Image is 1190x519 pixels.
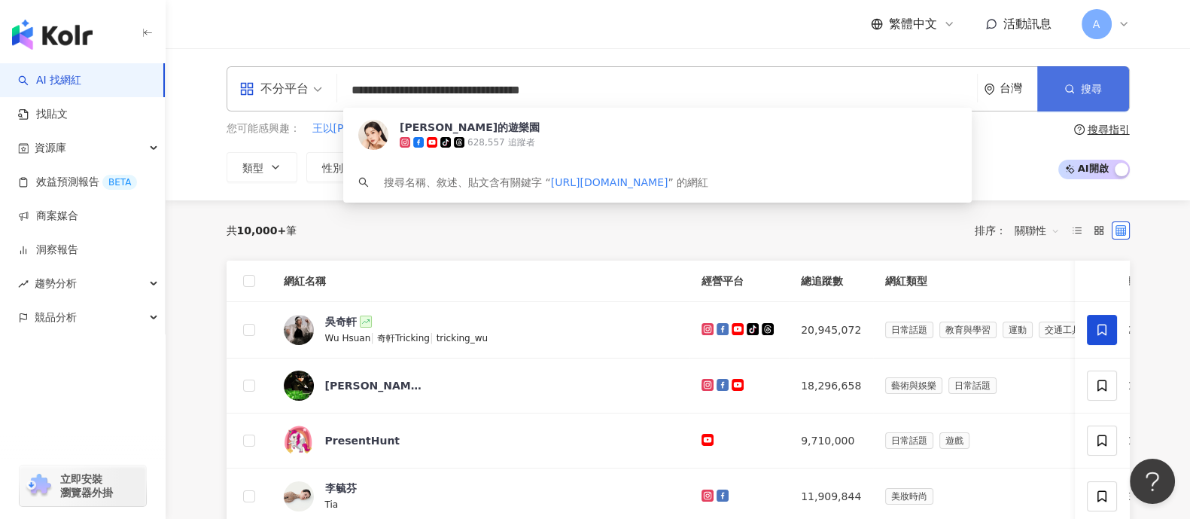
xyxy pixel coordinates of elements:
a: KOL Avatar吳奇軒Wu Hsuan|奇軒Tricking|tricking_wu [284,314,678,346]
img: logo [12,20,93,50]
a: searchAI 找網紅 [18,73,81,88]
td: 18,296,658 [789,359,873,414]
span: 性別 [322,162,343,174]
span: 關聯性 [1015,218,1060,243]
span: 教育與學習 [939,322,997,338]
div: 不分平台 [239,77,309,101]
div: [PERSON_NAME] [PERSON_NAME] [325,378,423,393]
div: 李毓芬 [325,481,357,496]
span: Tia [325,499,339,510]
span: tricking_wu [437,333,488,343]
span: question-circle [1074,124,1085,135]
iframe: Help Scout Beacon - Open [1130,459,1175,504]
span: 您可能感興趣： [227,121,300,136]
span: rise [18,279,29,289]
img: chrome extension [24,474,53,498]
span: 運動 [1003,322,1033,338]
span: | [370,331,377,343]
span: Wu Hsuan [325,333,371,343]
span: 交通工具 [1039,322,1087,338]
div: 搜尋指引 [1088,124,1130,136]
a: chrome extension立即安裝 瀏覽器外掛 [20,466,146,506]
button: 搜尋 [1037,66,1129,111]
span: | [430,331,437,343]
a: 效益預測報告BETA [18,175,137,190]
span: 搜尋 [1081,83,1102,95]
div: 台灣 [1000,82,1037,95]
td: 9,710,000 [789,414,873,469]
div: 吳奇軒 [325,314,357,329]
div: 共 筆 [227,224,297,237]
span: 資源庫 [35,131,66,165]
a: 找貼文 [18,107,68,122]
img: KOL Avatar [284,315,314,345]
span: 繁體中文 [889,16,937,32]
a: KOL Avatar[PERSON_NAME] [PERSON_NAME] [284,371,678,401]
div: PresentHunt [325,433,400,448]
a: KOL AvatarPresentHunt [284,426,678,456]
span: 類型 [242,162,263,174]
button: 王以[PERSON_NAME] [312,121,422,137]
div: 排序： [975,218,1068,243]
span: 日常話題 [885,322,933,338]
th: 經營平台 [689,261,789,302]
span: search [358,177,369,188]
a: KOL Avatar李毓芬Tia [284,481,678,512]
th: 網紅名稱 [272,261,690,302]
span: 立即安裝 瀏覽器外掛 [60,472,113,499]
th: 總追蹤數 [789,261,873,302]
img: KOL Avatar [284,481,314,511]
span: 10,000+ [237,224,287,237]
a: 商案媒合 [18,209,78,224]
span: appstore [239,81,254,96]
div: 628,557 追蹤者 [467,136,534,149]
span: 藝術與娛樂 [885,377,942,394]
div: 搜尋名稱、敘述、貼文含有關鍵字 “ ” 的網紅 [384,174,708,191]
span: A [1093,16,1100,32]
span: 競品分析 [35,301,77,334]
span: 趨勢分析 [35,267,77,301]
span: 活動訊息 [1003,17,1052,31]
img: KOL Avatar [284,371,314,401]
td: 20,945,072 [789,302,873,359]
img: KOL Avatar [358,120,388,150]
span: 奇軒Tricking [377,333,430,343]
span: [URL][DOMAIN_NAME] [550,176,668,188]
span: 美妝時尚 [885,488,933,505]
div: [PERSON_NAME]的遊樂園 [400,120,540,135]
span: 遊戲 [939,432,969,449]
a: 洞察報告 [18,243,78,258]
th: 網紅類型 [873,261,1105,302]
img: KOL Avatar [284,426,314,456]
span: 日常話題 [885,432,933,449]
span: 王以[PERSON_NAME] [312,121,421,136]
button: 類型 [227,152,297,182]
span: 日常話題 [948,377,997,394]
span: environment [984,84,995,95]
button: 性別 [306,152,377,182]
